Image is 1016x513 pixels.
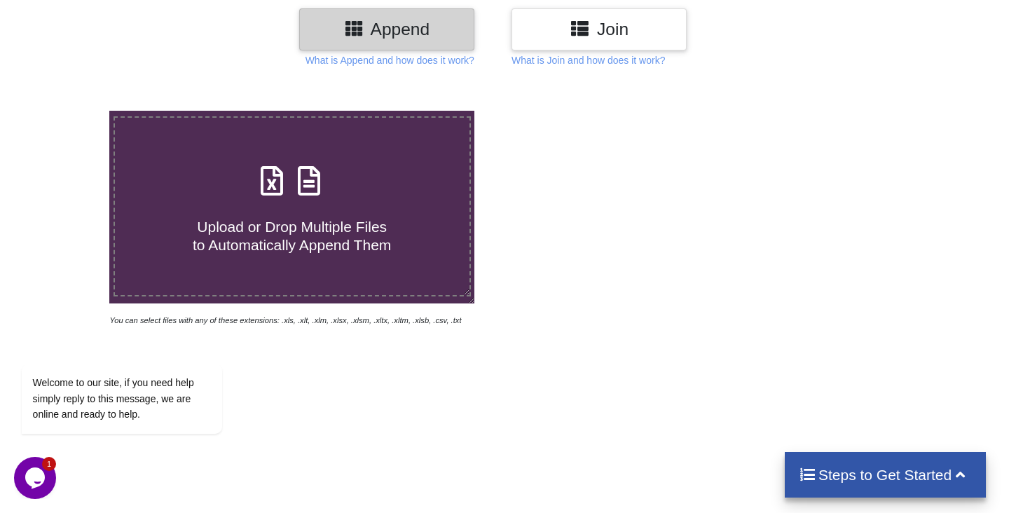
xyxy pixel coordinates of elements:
[512,53,665,67] p: What is Join and how does it work?
[14,237,266,450] iframe: chat widget
[109,316,461,324] i: You can select files with any of these extensions: .xls, .xlt, .xlm, .xlsx, .xlsm, .xltx, .xltm, ...
[310,19,464,39] h3: Append
[14,457,59,499] iframe: chat widget
[193,219,391,252] span: Upload or Drop Multiple Files to Automatically Append Them
[522,19,676,39] h3: Join
[306,53,474,67] p: What is Append and how does it work?
[799,466,972,484] h4: Steps to Get Started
